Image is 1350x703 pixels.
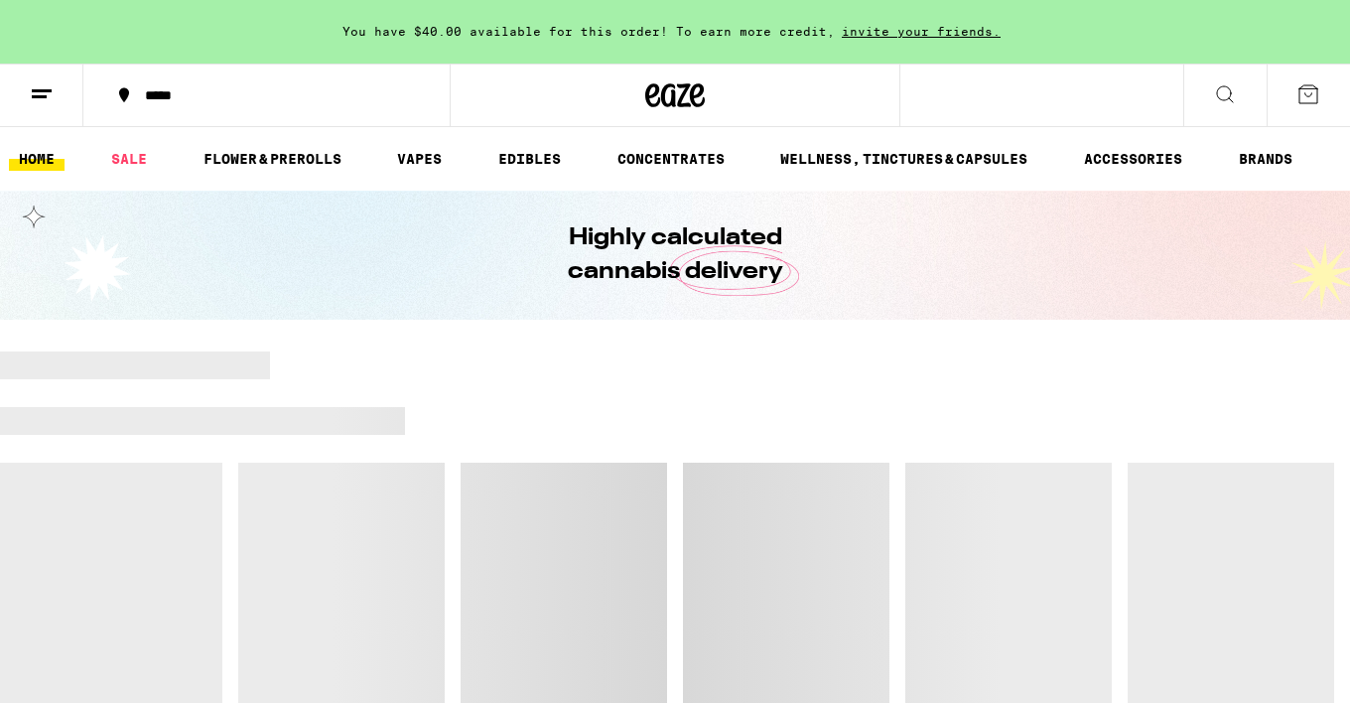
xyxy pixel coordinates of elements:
[770,147,1037,171] a: WELLNESS, TINCTURES & CAPSULES
[1229,147,1302,171] a: BRANDS
[387,147,452,171] a: VAPES
[511,221,839,289] h1: Highly calculated cannabis delivery
[194,147,351,171] a: FLOWER & PREROLLS
[9,147,65,171] a: HOME
[835,25,1008,38] span: invite your friends.
[488,147,571,171] a: EDIBLES
[607,147,735,171] a: CONCENTRATES
[101,147,157,171] a: SALE
[1074,147,1192,171] a: ACCESSORIES
[342,25,835,38] span: You have $40.00 available for this order! To earn more credit,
